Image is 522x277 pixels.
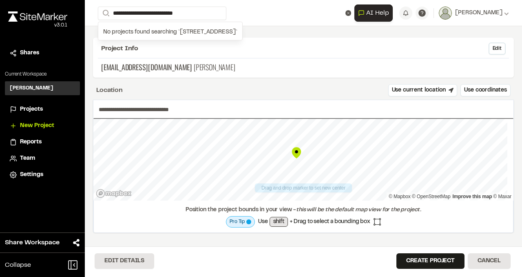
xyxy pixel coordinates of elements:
[396,253,464,269] button: Create Project
[453,194,492,199] a: Map feedback
[93,119,507,202] canvas: Map
[345,10,351,16] button: Clear text
[20,49,39,58] span: Shares
[296,208,421,212] span: this will be the default map view for the project.
[439,7,509,20] button: [PERSON_NAME]
[20,154,35,163] span: Team
[354,4,393,22] button: Open AI Assistant
[389,194,411,199] a: Mapbox
[95,253,154,269] button: Edit Details
[99,206,508,214] div: Position the project bounds in your view -
[489,42,506,55] button: Edit
[455,9,502,18] span: [PERSON_NAME]
[98,7,113,20] button: Search
[101,62,506,73] p: [PERSON_NAME]
[5,71,80,78] p: Current Workspace
[8,11,67,22] img: rebrand.png
[354,4,396,22] div: Open AI Assistant
[96,85,123,95] div: Location
[468,253,511,269] button: Cancel
[226,216,381,228] div: Use + Drag to select a bounding box
[101,62,192,73] span: [EMAIL_ADDRESS][DOMAIN_NAME]
[10,170,75,179] a: Settings
[226,216,255,228] div: Map layer is currently processing to full resolution
[5,238,60,248] span: Share Workspace
[5,260,31,270] span: Collapse
[10,105,75,114] a: Projects
[10,121,75,130] a: New Project
[493,194,511,199] a: Maxar
[101,44,138,54] span: Project Info
[246,219,251,224] span: Map layer is currently processing to full resolution
[96,189,132,198] a: Mapbox logo
[10,49,75,58] a: Shares
[20,138,42,147] span: Reports
[20,105,43,114] span: Projects
[270,217,288,227] span: shift
[230,218,245,226] span: Pro Tip
[8,22,67,29] div: Oh geez...please don't...
[290,147,303,159] div: Map marker
[20,170,43,179] span: Settings
[10,154,75,163] a: Team
[412,194,451,199] a: OpenStreetMap
[460,84,511,96] button: Use coordinates
[20,121,54,130] span: New Project
[366,8,389,18] span: AI Help
[98,25,242,40] div: No projects found searching ` [STREET_ADDRESS] `
[439,7,452,20] img: User
[10,138,75,147] a: Reports
[388,84,458,96] button: Use current location
[10,85,53,92] h3: [PERSON_NAME]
